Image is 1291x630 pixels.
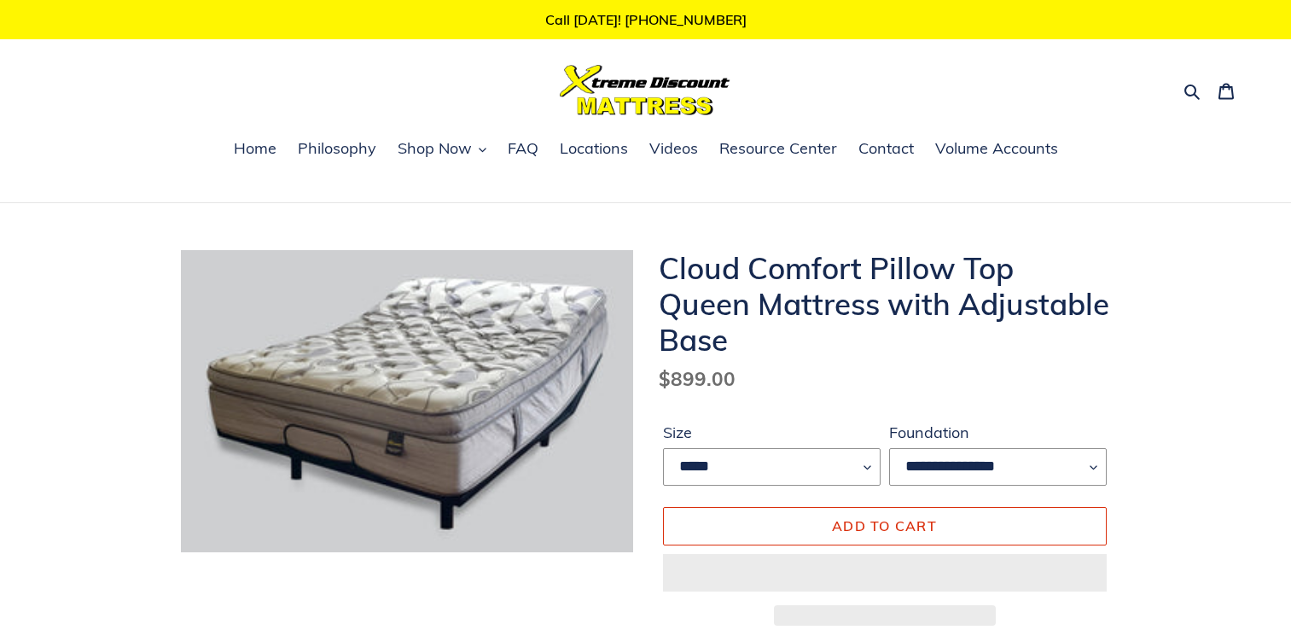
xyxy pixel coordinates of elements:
a: FAQ [499,137,547,162]
a: Home [225,137,285,162]
span: Volume Accounts [935,138,1058,159]
span: Home [234,138,276,159]
span: $899.00 [659,366,736,391]
button: Shop Now [389,137,495,162]
span: Locations [560,138,628,159]
span: Resource Center [719,138,837,159]
label: Foundation [889,421,1107,444]
span: Shop Now [398,138,472,159]
a: Resource Center [711,137,846,162]
span: Add to cart [832,517,937,534]
a: Volume Accounts [927,137,1067,162]
span: Philosophy [298,138,376,159]
a: Locations [551,137,637,162]
label: Size [663,421,881,444]
span: Videos [649,138,698,159]
span: Contact [858,138,914,159]
a: Contact [850,137,922,162]
img: Cloud Comfort Pillow Top Queen Mattress with Adjustable Base [181,250,633,551]
span: FAQ [508,138,538,159]
a: Philosophy [289,137,385,162]
img: Xtreme Discount Mattress [560,65,730,115]
h1: Cloud Comfort Pillow Top Queen Mattress with Adjustable Base [659,250,1111,358]
a: Videos [641,137,707,162]
button: Add to cart [663,507,1107,545]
